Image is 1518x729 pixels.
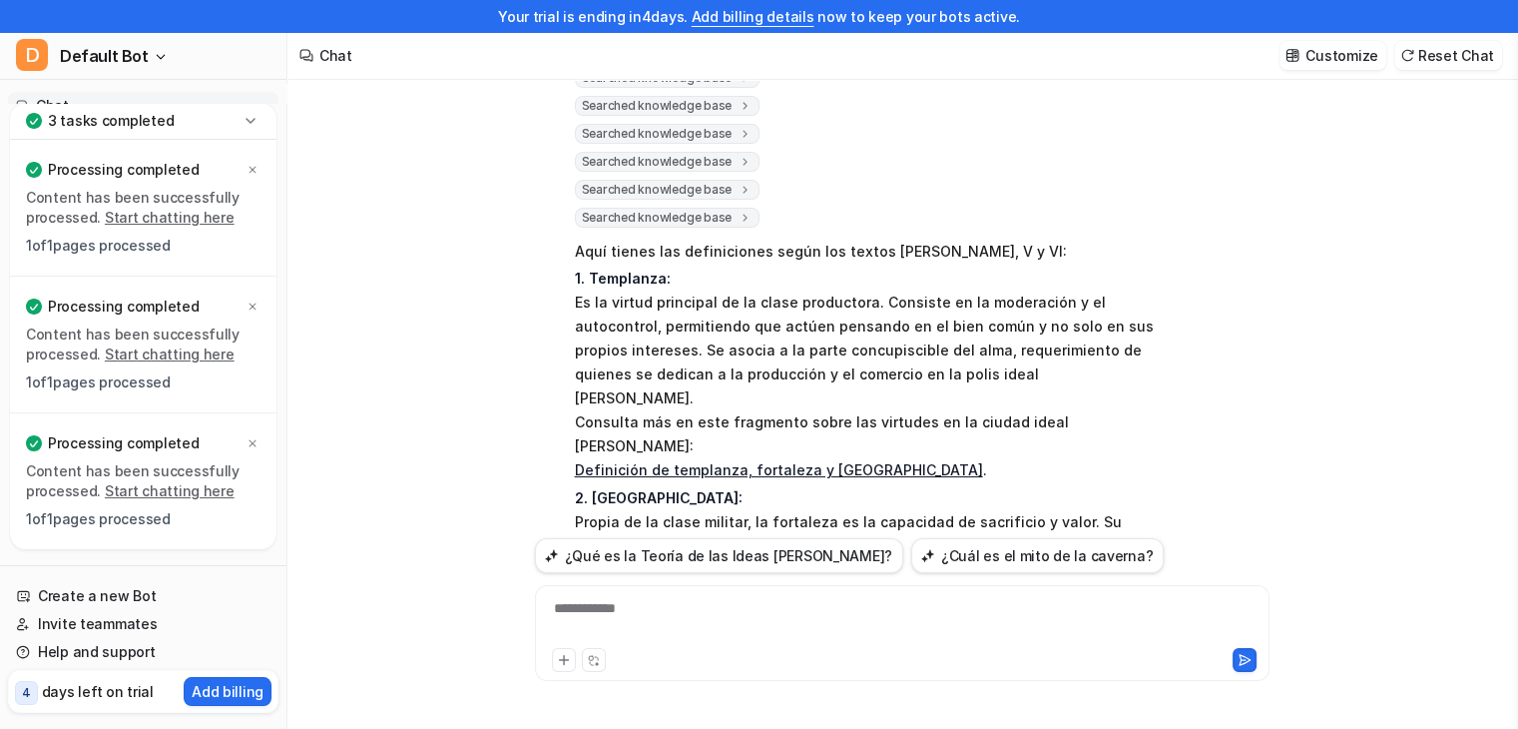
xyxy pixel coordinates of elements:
[105,346,235,363] a: Start chatting here
[8,638,278,666] a: Help and support
[60,42,149,70] span: Default Bot
[26,509,260,529] p: 1 of 1 pages processed
[692,8,814,25] a: Add billing details
[1400,48,1414,63] img: reset
[535,538,903,573] button: ¿Qué es la Teoría de las Ideas [PERSON_NAME]?
[575,208,759,228] span: Searched knowledge base
[319,45,352,66] div: Chat
[184,677,271,706] button: Add billing
[48,433,199,453] p: Processing completed
[575,489,743,506] strong: 2. [GEOGRAPHIC_DATA]:
[1394,41,1502,70] button: Reset Chat
[575,180,759,200] span: Searched knowledge base
[1285,48,1299,63] img: customize
[575,240,1159,264] p: Aquí tienes las definiciones según los textos [PERSON_NAME], V y VI:
[26,461,260,501] p: Content has been successfully processed.
[48,297,199,317] p: Processing completed
[105,482,235,499] a: Start chatting here
[8,582,278,610] a: Create a new Bot
[8,610,278,638] a: Invite teammates
[575,267,1159,482] p: Es la virtud principal de la clase productora. Consiste en la moderación y el autocontrol, permit...
[16,39,48,71] span: D
[48,160,199,180] p: Processing completed
[26,188,260,228] p: Content has been successfully processed.
[22,684,31,702] p: 4
[42,681,154,702] p: days left on trial
[575,461,983,478] a: Definición de templanza, fortaleza y [GEOGRAPHIC_DATA]
[575,270,671,287] strong: 1. Templanza:
[575,152,759,172] span: Searched knowledge base
[26,236,260,256] p: 1 of 1 pages processed
[192,681,263,702] p: Add billing
[105,209,235,226] a: Start chatting here
[1305,45,1377,66] p: Customize
[48,111,174,131] p: 3 tasks completed
[575,124,759,144] span: Searched knowledge base
[8,92,278,120] a: Chat
[911,538,1164,573] button: ¿Cuál es el mito de la caverna?
[26,372,260,392] p: 1 of 1 pages processed
[1279,41,1385,70] button: Customize
[26,325,260,364] p: Content has been successfully processed.
[575,486,1159,630] p: Propia de la clase militar, la fortaleza es la capacidad de sacrificio y valor. Su función es def...
[575,96,759,116] span: Searched knowledge base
